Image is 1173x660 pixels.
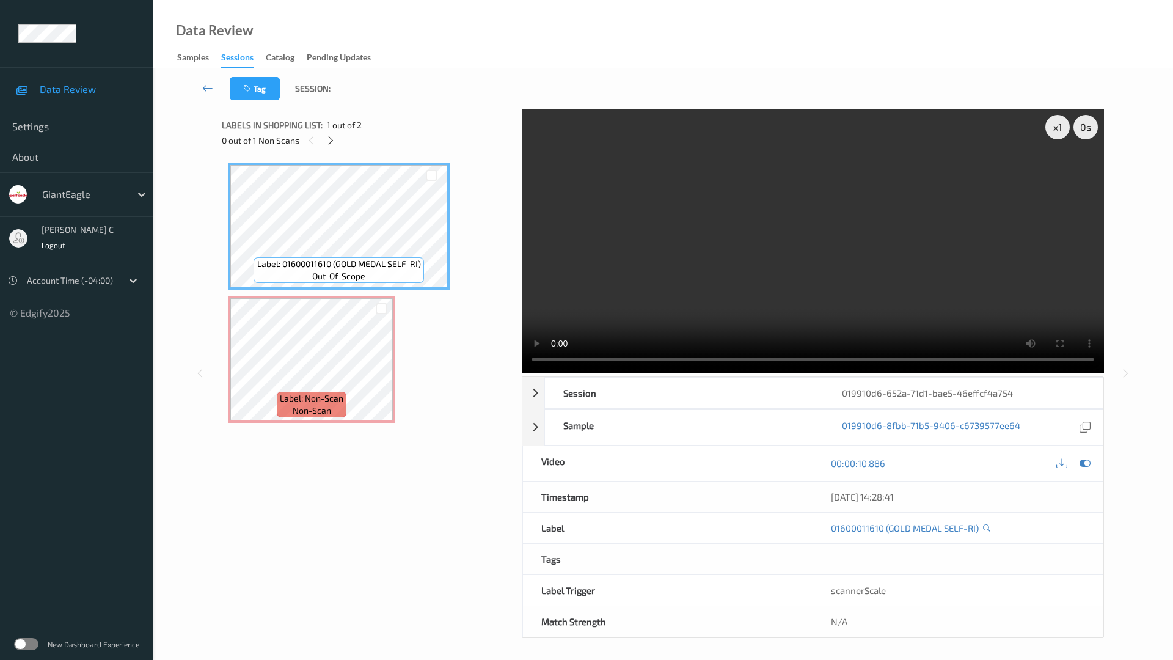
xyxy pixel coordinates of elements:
[280,392,343,405] span: Label: Non-Scan
[523,575,813,606] div: Label Trigger
[222,133,513,148] div: 0 out of 1 Non Scans
[523,446,813,481] div: Video
[831,491,1084,503] div: [DATE] 14:28:41
[523,482,813,512] div: Timestamp
[522,409,1103,446] div: Sample019910d6-8fbb-71b5-9406-c6739577ee64
[1045,115,1070,139] div: x 1
[813,575,1103,606] div: scannerScale
[230,77,280,100] button: Tag
[523,513,813,543] div: Label
[824,378,1103,408] div: 019910d6-652a-71d1-bae5-46effcf4a754
[177,50,221,67] a: Samples
[257,258,421,270] span: Label: 01600011610 (GOLD MEDAL SELF-RI)
[831,457,885,469] a: 00:00:10.886
[523,606,813,637] div: Match Strength
[523,544,813,574] div: Tags
[1073,115,1098,139] div: 0 s
[327,119,362,131] span: 1 out of 2
[813,606,1103,637] div: N/A
[831,522,979,534] a: 01600011610 (GOLD MEDAL SELF-RI)
[307,50,383,67] a: Pending Updates
[177,51,209,67] div: Samples
[842,419,1020,436] a: 019910d6-8fbb-71b5-9406-c6739577ee64
[221,50,266,68] a: Sessions
[307,51,371,67] div: Pending Updates
[222,119,323,131] span: Labels in shopping list:
[266,51,294,67] div: Catalog
[266,50,307,67] a: Catalog
[522,377,1103,409] div: Session019910d6-652a-71d1-bae5-46effcf4a754
[221,51,254,68] div: Sessions
[295,82,331,95] span: Session:
[312,270,365,282] span: out-of-scope
[176,24,253,37] div: Data Review
[545,378,824,408] div: Session
[293,405,331,417] span: non-scan
[545,410,824,445] div: Sample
